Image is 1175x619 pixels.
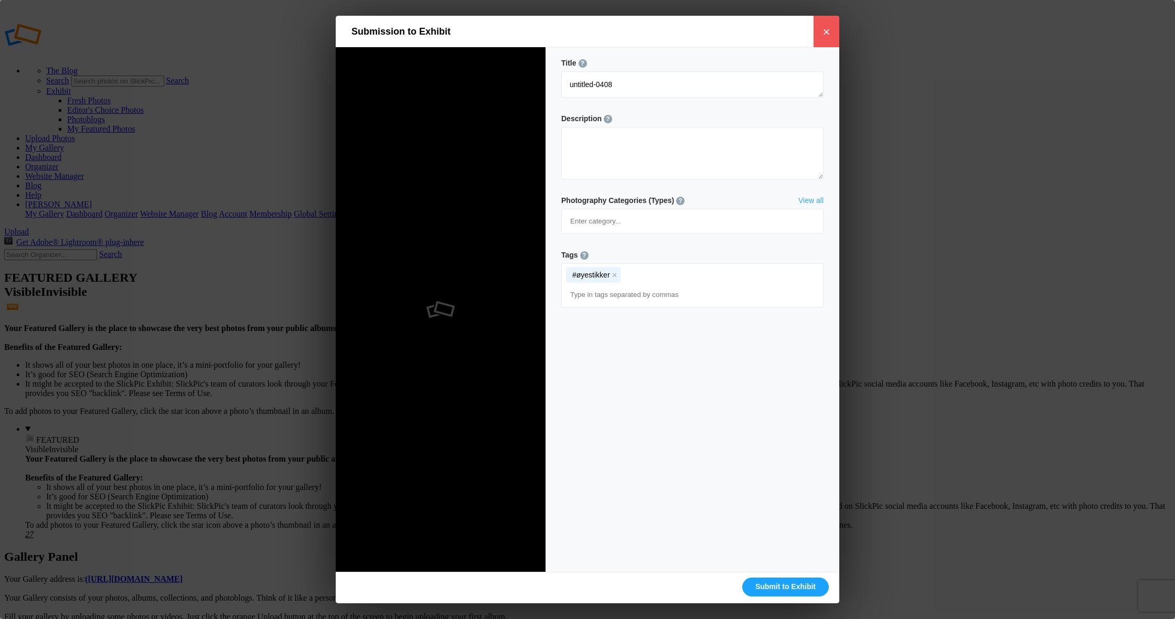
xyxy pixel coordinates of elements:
button: x [611,271,618,279]
b: Description [561,113,602,124]
input: Type in tags separated by commas [567,285,818,304]
a: View all [798,195,824,206]
div: ? [579,59,587,68]
b: Tags [561,250,578,260]
mat-chip: #øyestikker [566,267,621,283]
div: ? [676,197,685,205]
a: Submit to Exhibit [742,578,829,596]
b: Photography Categories (Types) [561,195,674,206]
input: Enter category... [567,212,818,231]
div: ? [604,115,612,123]
div: ? [580,251,589,260]
b: Title [561,58,576,68]
div: Submission to Exhibit [351,24,451,39]
a: × [813,16,839,47]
